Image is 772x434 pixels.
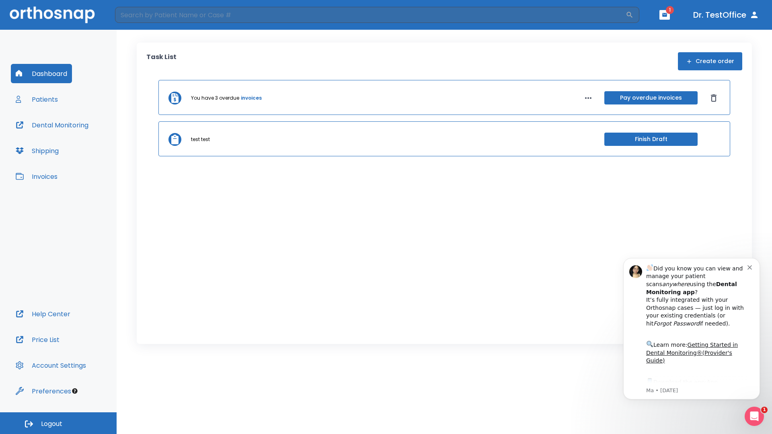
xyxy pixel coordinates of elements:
[11,304,75,323] button: Help Center
[11,381,76,401] button: Preferences
[11,356,91,375] button: Account Settings
[707,92,720,104] button: Dismiss
[745,407,764,426] iframe: Intercom live chat
[10,6,95,23] img: Orthosnap
[11,141,64,160] button: Shipping
[71,387,78,395] div: Tooltip anchor
[611,246,772,412] iframe: Intercom notifications message
[136,17,143,24] button: Dismiss notification
[35,141,136,148] p: Message from Ma, sent 3w ago
[604,133,698,146] button: Finish Draft
[115,7,626,23] input: Search by Patient Name or Case #
[690,8,762,22] button: Dr. TestOffice
[604,91,698,104] button: Pay overdue invoices
[146,52,177,70] p: Task List
[11,90,63,109] button: Patients
[11,64,72,83] button: Dashboard
[11,330,64,349] button: Price List
[666,6,674,14] span: 1
[41,420,62,428] span: Logout
[191,94,239,102] p: You have 3 overdue
[761,407,768,413] span: 1
[241,94,262,102] a: invoices
[678,52,742,70] button: Create order
[35,131,136,172] div: Download the app: | ​ Let us know if you need help getting started!
[35,133,107,147] a: App Store
[11,115,93,135] button: Dental Monitoring
[191,136,210,143] p: test test
[11,167,62,186] button: Invoices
